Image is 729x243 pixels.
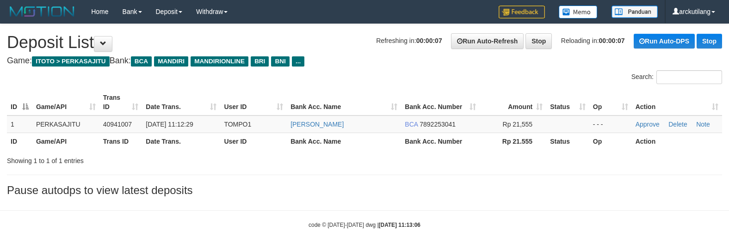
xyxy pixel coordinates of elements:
[309,222,420,228] small: code © [DATE]-[DATE] dwg |
[271,56,289,67] span: BNI
[525,33,552,49] a: Stop
[632,133,722,150] th: Action
[561,37,625,44] span: Reloading in:
[480,133,546,150] th: Rp 21.555
[7,89,32,115] th: ID: activate to sort column descending
[103,121,132,128] span: 40941007
[546,89,589,115] th: Status: activate to sort column ascending
[546,133,589,150] th: Status
[599,37,625,44] strong: 00:00:07
[32,56,110,67] span: ITOTO > PERKASAJITU
[7,152,297,165] div: Showing 1 to 1 of 1 entries
[32,89,99,115] th: Game/API: activate to sort column ascending
[287,89,401,115] th: Bank Acc. Name: activate to sort column ascending
[612,6,658,18] img: panduan.png
[636,121,660,128] a: Approve
[142,133,220,150] th: Date Trans.
[146,121,193,128] span: [DATE] 11:12:29
[634,34,695,49] a: Run Auto-DPS
[559,6,598,18] img: Button%20Memo.svg
[220,89,287,115] th: User ID: activate to sort column ascending
[7,184,722,196] h3: Pause autodps to view latest deposits
[142,89,220,115] th: Date Trans.: activate to sort column ascending
[631,70,722,84] label: Search:
[632,89,722,115] th: Action: activate to sort column ascending
[99,89,142,115] th: Trans ID: activate to sort column ascending
[32,133,99,150] th: Game/API
[292,56,304,67] span: ...
[154,56,188,67] span: MANDIRI
[499,6,545,18] img: Feedback.jpg
[7,115,32,133] td: 1
[376,37,442,44] span: Refreshing in:
[7,5,77,18] img: MOTION_logo.png
[589,89,632,115] th: Op: activate to sort column ascending
[405,121,418,128] span: BCA
[32,115,99,133] td: PERKASAJITU
[99,133,142,150] th: Trans ID
[379,222,420,228] strong: [DATE] 11:13:06
[696,121,710,128] a: Note
[480,89,546,115] th: Amount: activate to sort column ascending
[668,121,687,128] a: Delete
[7,133,32,150] th: ID
[131,56,152,67] span: BCA
[451,33,524,49] a: Run Auto-Refresh
[7,33,722,52] h1: Deposit List
[697,34,722,49] a: Stop
[7,56,722,66] h4: Game: Bank:
[251,56,269,67] span: BRI
[401,89,480,115] th: Bank Acc. Number: activate to sort column ascending
[401,133,480,150] th: Bank Acc. Number
[589,133,632,150] th: Op
[420,121,456,128] span: Copy 7892253041 to clipboard
[656,70,722,84] input: Search:
[503,121,533,128] span: Rp 21,555
[191,56,248,67] span: MANDIRIONLINE
[224,121,251,128] span: TOMPO1
[220,133,287,150] th: User ID
[287,133,401,150] th: Bank Acc. Name
[416,37,442,44] strong: 00:00:07
[290,121,344,128] a: [PERSON_NAME]
[589,115,632,133] td: - - -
